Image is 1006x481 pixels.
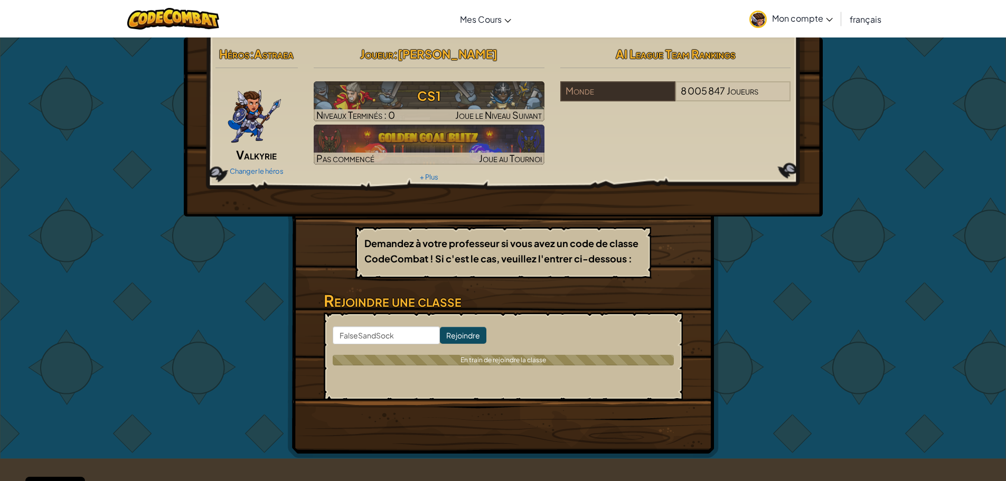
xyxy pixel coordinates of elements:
[460,14,502,25] span: Mes Cours
[440,327,486,344] input: Rejoindre
[398,46,497,61] span: [PERSON_NAME]
[560,81,675,101] div: Monde
[772,13,833,24] span: Mon compte
[236,147,277,162] span: Valkyrie
[316,109,395,121] span: Niveaux Terminés : 0
[455,109,542,121] span: Joue le Niveau Suivant
[681,84,725,97] span: 8 005 847
[314,84,544,108] h3: CS1
[479,152,542,164] span: Joue au Tournoi
[560,91,791,103] a: Monde8 005 847Joueurs
[333,355,674,365] div: En train de rejoindre la classe
[127,8,220,30] img: CodeCombat logo
[227,81,282,145] img: ValkyriePose.png
[420,173,438,181] a: + Plus
[364,237,638,265] b: Demandez à votre professeur si vous avez un code de classe CodeCombat ! Si c'est le cas, veuillez...
[219,46,250,61] span: Héros
[314,125,544,165] img: Golden Goal
[314,81,544,121] img: CS1
[850,14,881,25] span: français
[230,167,284,175] a: Changer le héros
[393,46,398,61] span: :
[616,46,736,61] span: AI League Team Rankings
[360,46,393,61] span: Joueur
[250,46,254,61] span: :
[744,2,838,35] a: Mon compte
[314,125,544,165] a: Pas commencéJoue au Tournoi
[455,5,516,33] a: Mes Cours
[324,289,683,313] h3: Rejoindre une classe
[254,46,294,61] span: Astraea
[316,152,374,164] span: Pas commencé
[333,326,440,344] input: <Enter Class Code>
[314,81,544,121] a: Joue le Niveau Suivant
[749,11,767,28] img: avatar
[727,84,758,97] span: Joueurs
[844,5,887,33] a: français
